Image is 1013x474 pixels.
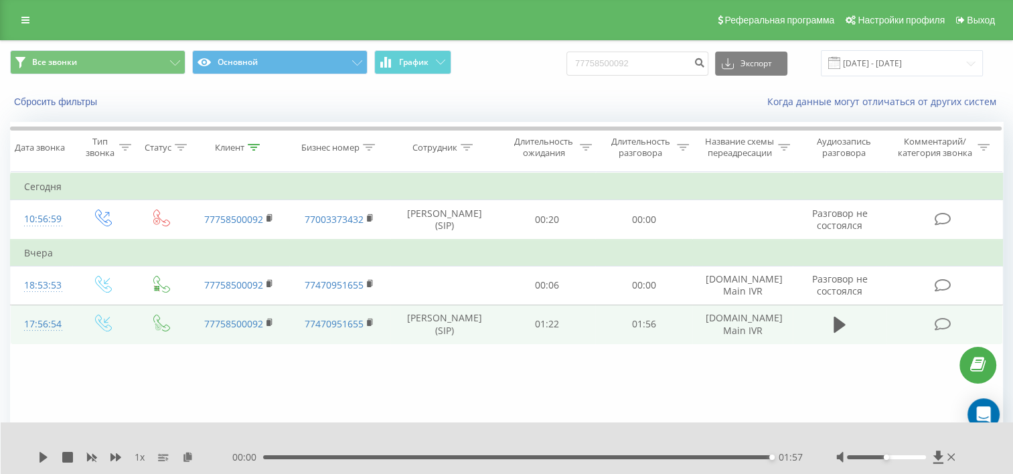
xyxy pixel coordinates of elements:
[884,455,889,460] div: Accessibility label
[595,266,692,305] td: 00:00
[24,272,59,299] div: 18:53:53
[11,173,1003,200] td: Сегодня
[967,15,995,25] span: Выход
[10,50,185,74] button: Все звонки
[412,142,457,153] div: Сотрудник
[499,266,596,305] td: 00:06
[499,200,596,240] td: 00:20
[192,50,368,74] button: Основной
[724,15,834,25] span: Реферальная программа
[499,305,596,343] td: 01:22
[779,451,803,464] span: 01:57
[84,136,116,159] div: Тип звонка
[566,52,708,76] input: Поиск по номеру
[204,317,263,330] a: 77758500092
[11,240,1003,266] td: Вчера
[767,95,1003,108] a: Когда данные могут отличаться от других систем
[305,279,364,291] a: 77470951655
[145,142,171,153] div: Статус
[769,455,775,460] div: Accessibility label
[811,207,867,232] span: Разговор не состоялся
[692,266,793,305] td: [DOMAIN_NAME] Main IVR
[805,136,883,159] div: Аудиозапись разговора
[896,136,974,159] div: Комментарий/категория звонка
[204,213,263,226] a: 77758500092
[215,142,244,153] div: Клиент
[390,200,499,240] td: [PERSON_NAME] (SIP)
[10,96,104,108] button: Сбросить фильтры
[858,15,945,25] span: Настройки профиля
[301,142,360,153] div: Бизнес номер
[715,52,787,76] button: Экспорт
[511,136,577,159] div: Длительность ожидания
[692,305,793,343] td: [DOMAIN_NAME] Main IVR
[15,142,65,153] div: Дата звонка
[204,279,263,291] a: 77758500092
[24,311,59,337] div: 17:56:54
[390,305,499,343] td: [PERSON_NAME] (SIP)
[32,57,77,68] span: Все звонки
[24,206,59,232] div: 10:56:59
[399,58,428,67] span: График
[135,451,145,464] span: 1 x
[232,451,263,464] span: 00:00
[305,213,364,226] a: 77003373432
[305,317,364,330] a: 77470951655
[374,50,451,74] button: График
[704,136,775,159] div: Название схемы переадресации
[595,200,692,240] td: 00:00
[607,136,674,159] div: Длительность разговора
[595,305,692,343] td: 01:56
[811,272,867,297] span: Разговор не состоялся
[967,398,1000,430] div: Open Intercom Messenger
